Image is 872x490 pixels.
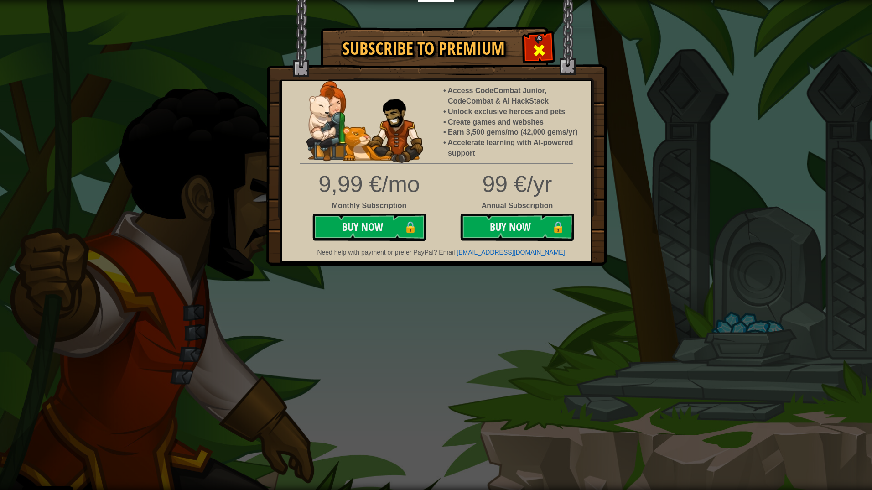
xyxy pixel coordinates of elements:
[312,214,426,241] button: Buy Now🔒
[309,168,430,201] div: 9,99 €/mo
[306,81,423,163] img: anya-and-nando-pet.webp
[330,39,517,58] h1: Subscribe to Premium
[275,201,598,211] div: Annual Subscription
[275,168,598,201] div: 99 €/yr
[309,201,430,211] div: Monthly Subscription
[317,249,455,256] span: Need help with payment or prefer PayPal? Email
[448,138,582,159] li: Accelerate learning with AI-powered support
[448,127,582,138] li: Earn 3,500 gems/mo (42,000 gems/yr)
[460,214,574,241] button: Buy Now🔒
[448,107,582,117] li: Unlock exclusive heroes and pets
[448,117,582,128] li: Create games and websites
[457,249,565,256] a: [EMAIL_ADDRESS][DOMAIN_NAME]
[448,86,582,107] li: Access CodeCombat Junior, CodeCombat & AI HackStack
